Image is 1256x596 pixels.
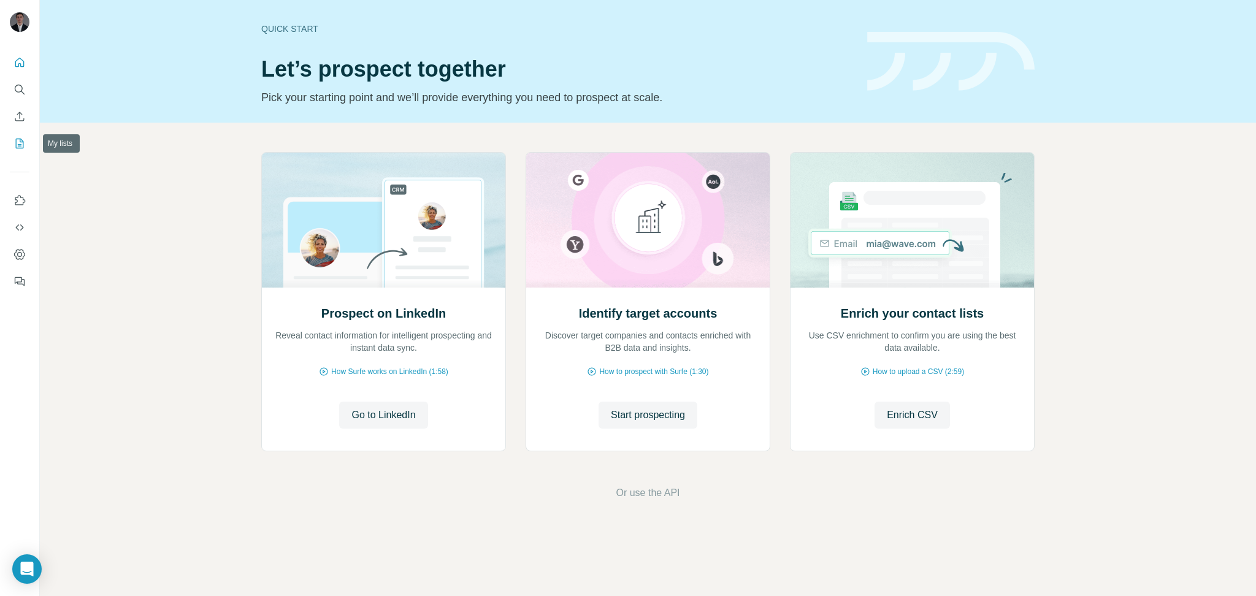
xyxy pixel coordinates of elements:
button: Or use the API [616,486,680,500]
button: Dashboard [10,243,29,266]
span: How to prospect with Surfe (1:30) [599,366,708,377]
p: Pick your starting point and we’ll provide everything you need to prospect at scale. [261,89,852,106]
span: Go to LinkedIn [351,408,415,422]
button: Go to LinkedIn [339,402,427,429]
button: Start prospecting [599,402,697,429]
p: Reveal contact information for intelligent prospecting and instant data sync. [274,329,493,354]
img: Avatar [10,12,29,32]
div: Open Intercom Messenger [12,554,42,584]
button: Quick start [10,52,29,74]
p: Discover target companies and contacts enriched with B2B data and insights. [538,329,757,354]
p: Use CSV enrichment to confirm you are using the best data available. [803,329,1022,354]
h1: Let’s prospect together [261,57,852,82]
button: Enrich CSV [875,402,950,429]
img: Identify target accounts [526,153,770,288]
button: Use Surfe on LinkedIn [10,189,29,212]
button: Enrich CSV [10,105,29,128]
h2: Prospect on LinkedIn [321,305,446,322]
span: How Surfe works on LinkedIn (1:58) [331,366,448,377]
img: Prospect on LinkedIn [261,153,506,288]
img: banner [867,32,1035,91]
h2: Enrich your contact lists [841,305,984,322]
button: Use Surfe API [10,216,29,239]
span: Start prospecting [611,408,685,422]
h2: Identify target accounts [579,305,718,322]
button: My lists [10,132,29,155]
span: How to upload a CSV (2:59) [873,366,964,377]
button: Search [10,78,29,101]
div: Quick start [261,23,852,35]
img: Enrich your contact lists [790,153,1035,288]
button: Feedback [10,270,29,292]
span: Enrich CSV [887,408,938,422]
